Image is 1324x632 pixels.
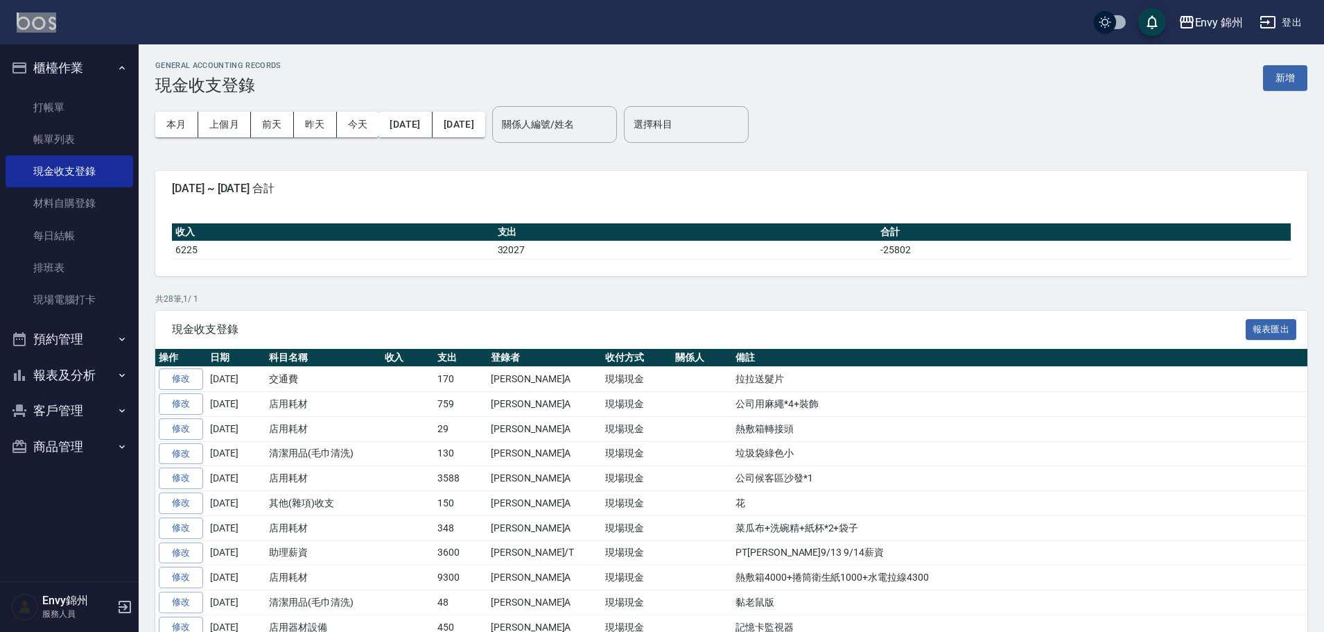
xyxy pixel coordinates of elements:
[487,466,602,491] td: [PERSON_NAME]A
[602,392,672,417] td: 現場現金
[6,220,133,252] a: 每日結帳
[434,565,487,590] td: 9300
[602,466,672,491] td: 現場現金
[672,349,732,367] th: 關係人
[381,349,435,367] th: 收入
[265,416,381,441] td: 店用耗材
[207,466,265,491] td: [DATE]
[6,252,133,284] a: 排班表
[487,491,602,516] td: [PERSON_NAME]A
[1138,8,1166,36] button: save
[487,540,602,565] td: [PERSON_NAME]/T
[159,468,203,489] a: 修改
[207,441,265,466] td: [DATE]
[159,393,203,415] a: 修改
[207,491,265,516] td: [DATE]
[294,112,337,137] button: 昨天
[433,112,485,137] button: [DATE]
[494,223,878,241] th: 支出
[732,590,1307,615] td: 黏老鼠版
[732,515,1307,540] td: 菜瓜布+洗碗精+紙杯*2+袋子
[877,241,1291,259] td: -25802
[602,441,672,466] td: 現場現金
[487,441,602,466] td: [PERSON_NAME]A
[494,241,878,259] td: 32027
[265,540,381,565] td: 助理薪資
[155,293,1307,305] p: 共 28 筆, 1 / 1
[6,284,133,316] a: 現場電腦打卡
[265,392,381,417] td: 店用耗材
[732,349,1307,367] th: 備註
[6,155,133,187] a: 現金收支登錄
[155,61,281,70] h2: GENERAL ACCOUNTING RECORDS
[732,540,1307,565] td: PT[PERSON_NAME]9/13 9/14薪資
[434,491,487,516] td: 150
[434,441,487,466] td: 130
[378,112,432,137] button: [DATE]
[1246,322,1297,335] a: 報表匯出
[159,443,203,465] a: 修改
[207,515,265,540] td: [DATE]
[602,367,672,392] td: 現場現金
[1195,14,1244,31] div: Envy 錦州
[877,223,1291,241] th: 合計
[732,392,1307,417] td: 公司用麻繩*4+裝飾
[487,367,602,392] td: [PERSON_NAME]A
[155,112,198,137] button: 本月
[159,493,203,514] a: 修改
[434,540,487,565] td: 3600
[155,76,281,95] h3: 現金收支登錄
[1263,65,1307,91] button: 新增
[1263,71,1307,84] a: 新增
[265,491,381,516] td: 其他(雜項)收支
[207,416,265,441] td: [DATE]
[337,112,379,137] button: 今天
[265,367,381,392] td: 交通費
[434,590,487,615] td: 48
[6,92,133,123] a: 打帳單
[602,515,672,540] td: 現場現金
[6,50,133,86] button: 櫃檯作業
[1173,8,1249,37] button: Envy 錦州
[6,393,133,429] button: 客戶管理
[207,565,265,590] td: [DATE]
[487,565,602,590] td: [PERSON_NAME]A
[265,590,381,615] td: 清潔用品(毛巾清洗)
[207,590,265,615] td: [DATE]
[265,565,381,590] td: 店用耗材
[1246,319,1297,341] button: 報表匯出
[251,112,294,137] button: 前天
[265,441,381,466] td: 清潔用品(毛巾清洗)
[732,441,1307,466] td: 垃圾袋綠色小
[434,367,487,392] td: 170
[159,543,203,564] a: 修改
[198,112,251,137] button: 上個月
[487,349,602,367] th: 登錄者
[602,349,672,367] th: 收付方式
[17,12,56,30] img: Logo
[732,491,1307,516] td: 花
[487,416,602,441] td: [PERSON_NAME]A
[602,540,672,565] td: 現場現金
[732,416,1307,441] td: 熱敷箱轉接頭
[207,367,265,392] td: [DATE]
[487,392,602,417] td: [PERSON_NAME]A
[172,182,1291,196] span: [DATE] ~ [DATE] 合計
[172,223,494,241] th: 收入
[732,466,1307,491] td: 公司候客區沙發*1
[602,416,672,441] td: 現場現金
[207,349,265,367] th: 日期
[159,567,203,588] a: 修改
[207,540,265,565] td: [DATE]
[155,349,207,367] th: 操作
[172,241,494,259] td: 6225
[159,592,203,613] a: 修改
[434,392,487,417] td: 759
[11,593,39,621] img: Person
[434,349,487,367] th: 支出
[602,590,672,615] td: 現場現金
[732,565,1307,590] td: 熱敷箱4000+捲筒衛生紙1000+水電拉線4300
[602,565,672,590] td: 現場現金
[487,590,602,615] td: [PERSON_NAME]A
[265,349,381,367] th: 科目名稱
